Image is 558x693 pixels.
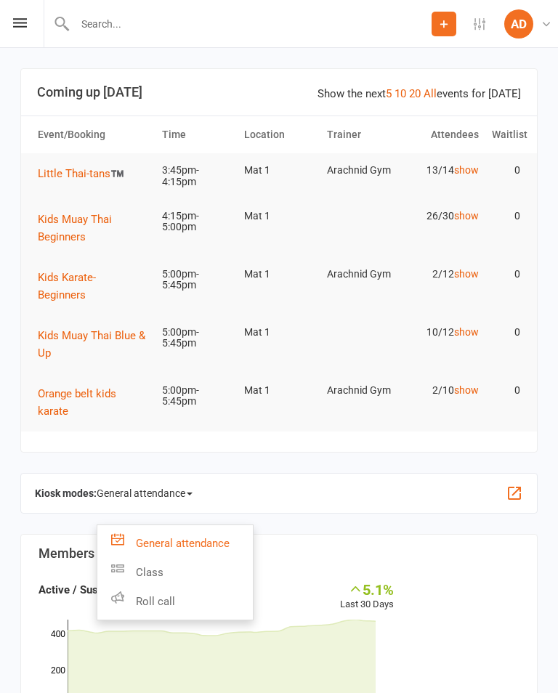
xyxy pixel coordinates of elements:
[403,199,485,233] td: 26/30
[485,315,527,349] td: 0
[155,199,238,245] td: 4:15pm-5:00pm
[320,153,403,187] td: Arachnid Gym
[39,546,519,561] h3: Members
[38,269,149,304] button: Kids Karate- Beginners
[238,199,320,233] td: Mat 1
[38,211,149,246] button: Kids Muay Thai Beginners
[340,581,394,597] div: 5.1%
[485,199,527,233] td: 0
[320,257,403,291] td: Arachnid Gym
[38,385,149,420] button: Orange belt kids karate
[38,387,116,418] span: Orange belt kids karate
[504,9,533,38] div: AD
[454,164,479,176] a: show
[155,153,238,199] td: 3:45pm-4:15pm
[454,384,479,396] a: show
[320,373,403,408] td: Arachnid Gym
[403,373,485,408] td: 2/10
[424,87,437,100] a: All
[238,315,320,349] td: Mat 1
[39,583,182,596] strong: Active / Suspended Members
[395,87,406,100] a: 10
[386,87,392,100] a: 5
[454,326,479,338] a: show
[38,329,145,360] span: Kids Muay Thai Blue & Up
[485,116,527,153] th: Waitlist
[38,213,112,243] span: Kids Muay Thai Beginners
[454,210,479,222] a: show
[238,116,320,153] th: Location
[97,482,193,505] span: General attendance
[318,85,521,102] div: Show the next events for [DATE]
[35,487,97,499] strong: Kiosk modes:
[320,116,403,153] th: Trainer
[403,116,485,153] th: Attendees
[97,587,253,616] a: Roll call
[38,167,124,180] span: Little Thai-tans™️
[155,116,238,153] th: Time
[155,373,238,419] td: 5:00pm-5:45pm
[97,558,253,587] a: Class
[38,327,149,362] button: Kids Muay Thai Blue & Up
[403,315,485,349] td: 10/12
[403,153,485,187] td: 13/14
[340,581,394,612] div: Last 30 Days
[155,257,238,303] td: 5:00pm-5:45pm
[238,257,320,291] td: Mat 1
[485,257,527,291] td: 0
[485,373,527,408] td: 0
[238,373,320,408] td: Mat 1
[238,153,320,187] td: Mat 1
[155,315,238,361] td: 5:00pm-5:45pm
[70,14,432,34] input: Search...
[409,87,421,100] a: 20
[454,268,479,280] a: show
[485,153,527,187] td: 0
[97,529,253,558] a: General attendance
[38,165,134,182] button: Little Thai-tans™️
[403,257,485,291] td: 2/12
[38,271,96,301] span: Kids Karate- Beginners
[31,116,155,153] th: Event/Booking
[37,85,521,100] h3: Coming up [DATE]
